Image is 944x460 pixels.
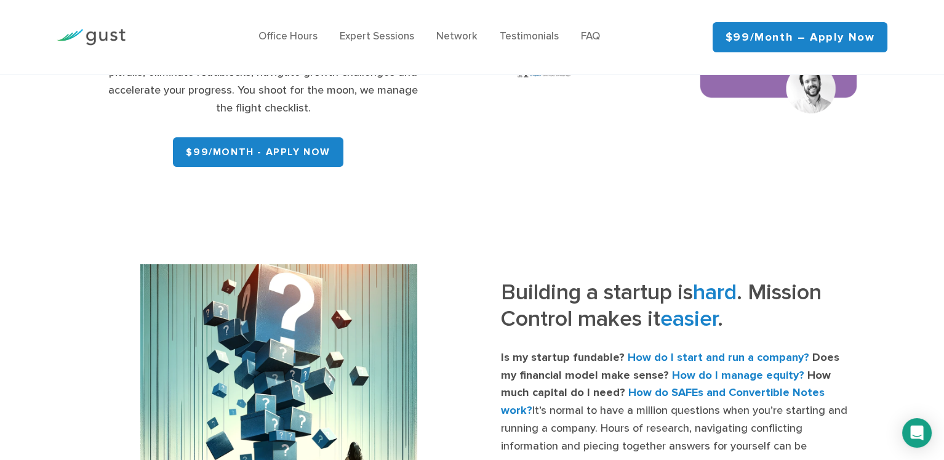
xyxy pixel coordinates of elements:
a: Network [436,30,478,42]
a: $99/month – Apply Now [713,22,888,52]
span: easier [660,305,718,332]
a: Testimonials [500,30,559,42]
strong: Is my startup fundable? [501,351,625,364]
strong: How do I manage equity? [672,369,804,382]
span: hard [693,279,737,305]
strong: How do SAFEs and Convertible Notes work? [501,386,825,417]
strong: Does my financial model make sense? [501,351,839,382]
div: Open Intercom Messenger [902,418,932,448]
a: FAQ [581,30,600,42]
strong: How do I start and run a company? [628,351,809,364]
a: Office Hours [258,30,318,42]
img: Gust Logo [57,29,126,46]
h3: Building a startup is . Mission Control makes it . [501,279,850,341]
a: Expert Sessions [340,30,414,42]
a: $99/month - APPLY NOW [173,137,343,167]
